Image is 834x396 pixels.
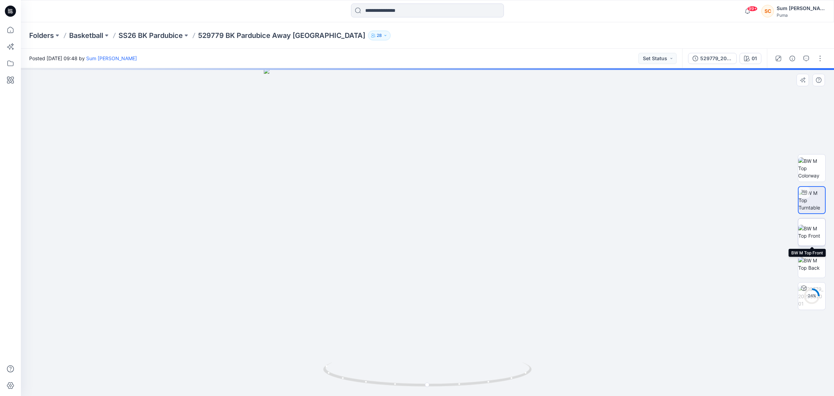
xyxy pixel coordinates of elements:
[29,55,137,62] span: Posted [DATE] 09:48 by
[377,32,382,39] p: 28
[777,4,825,13] div: Sum [PERSON_NAME]
[700,55,732,62] div: 529779_20250820
[787,53,798,64] button: Details
[761,5,774,17] div: SC
[29,31,54,40] a: Folders
[803,293,820,299] div: 24 %
[198,31,365,40] p: 529779 BK Pardubice Away [GEOGRAPHIC_DATA]
[739,53,761,64] button: 01
[747,6,758,11] span: 99+
[752,55,757,62] div: 01
[798,225,825,239] img: BW M Top Front
[799,189,825,211] img: BW M Top Turntable
[777,13,825,18] div: Puma
[688,53,737,64] button: 529779_20250820
[798,157,825,179] img: BW M Top Colorway
[86,55,137,61] a: Sum [PERSON_NAME]
[798,285,825,307] img: 529779_20250820 01
[798,257,825,271] img: BW M Top Back
[368,31,391,40] button: 28
[69,31,103,40] a: Basketball
[118,31,183,40] a: SS26 BK Pardubice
